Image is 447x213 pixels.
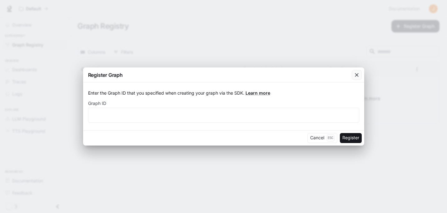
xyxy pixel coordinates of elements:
button: CancelEsc [307,133,337,143]
p: Esc [327,134,335,141]
p: Register Graph [88,71,123,79]
a: Learn more [246,90,270,96]
button: Register [340,133,362,143]
p: Enter the Graph ID that you specified when creating your graph via the SDK. [88,90,359,96]
p: Graph ID [88,101,106,106]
